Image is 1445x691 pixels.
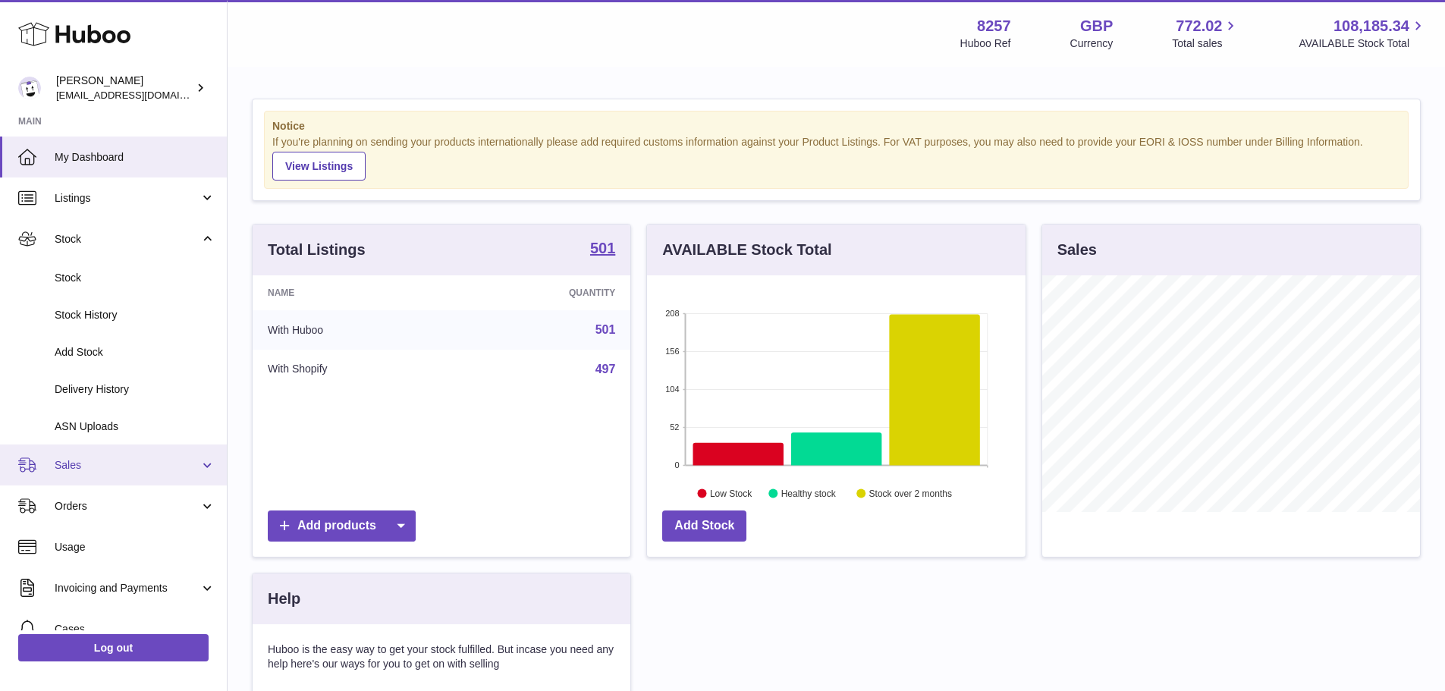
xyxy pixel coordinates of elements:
a: View Listings [272,152,366,181]
strong: 8257 [977,16,1011,36]
span: AVAILABLE Stock Total [1299,36,1427,51]
text: Healthy stock [781,488,837,498]
span: Listings [55,191,199,206]
text: 104 [665,385,679,394]
text: 0 [675,460,680,470]
a: Add Stock [662,510,746,542]
th: Quantity [457,275,631,310]
span: 108,185.34 [1333,16,1409,36]
h3: AVAILABLE Stock Total [662,240,831,260]
span: Cases [55,622,215,636]
strong: 501 [590,240,615,256]
p: Huboo is the easy way to get your stock fulfilled. But incase you need any help here's our ways f... [268,642,615,671]
span: Orders [55,499,199,514]
div: Huboo Ref [960,36,1011,51]
span: Usage [55,540,215,554]
span: Delivery History [55,382,215,397]
th: Name [253,275,457,310]
td: With Shopify [253,350,457,389]
strong: Notice [272,119,1400,133]
span: Total sales [1172,36,1239,51]
a: 501 [590,240,615,259]
span: 772.02 [1176,16,1222,36]
text: Low Stock [710,488,752,498]
div: If you're planning on sending your products internationally please add required customs informati... [272,135,1400,181]
span: Invoicing and Payments [55,581,199,595]
span: Add Stock [55,345,215,360]
strong: GBP [1080,16,1113,36]
text: Stock over 2 months [869,488,952,498]
h3: Sales [1057,240,1097,260]
h3: Total Listings [268,240,366,260]
a: 497 [595,363,616,375]
div: Currency [1070,36,1114,51]
a: 108,185.34 AVAILABLE Stock Total [1299,16,1427,51]
text: 52 [671,422,680,432]
span: [EMAIL_ADDRESS][DOMAIN_NAME] [56,89,223,101]
span: Stock [55,232,199,247]
h3: Help [268,589,300,609]
text: 156 [665,347,679,356]
a: 501 [595,323,616,336]
span: Stock History [55,308,215,322]
span: Stock [55,271,215,285]
span: Sales [55,458,199,473]
text: 208 [665,309,679,318]
a: 772.02 Total sales [1172,16,1239,51]
span: My Dashboard [55,150,215,165]
span: ASN Uploads [55,419,215,434]
a: Log out [18,634,209,661]
a: Add products [268,510,416,542]
img: internalAdmin-8257@internal.huboo.com [18,77,41,99]
div: [PERSON_NAME] [56,74,193,102]
td: With Huboo [253,310,457,350]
